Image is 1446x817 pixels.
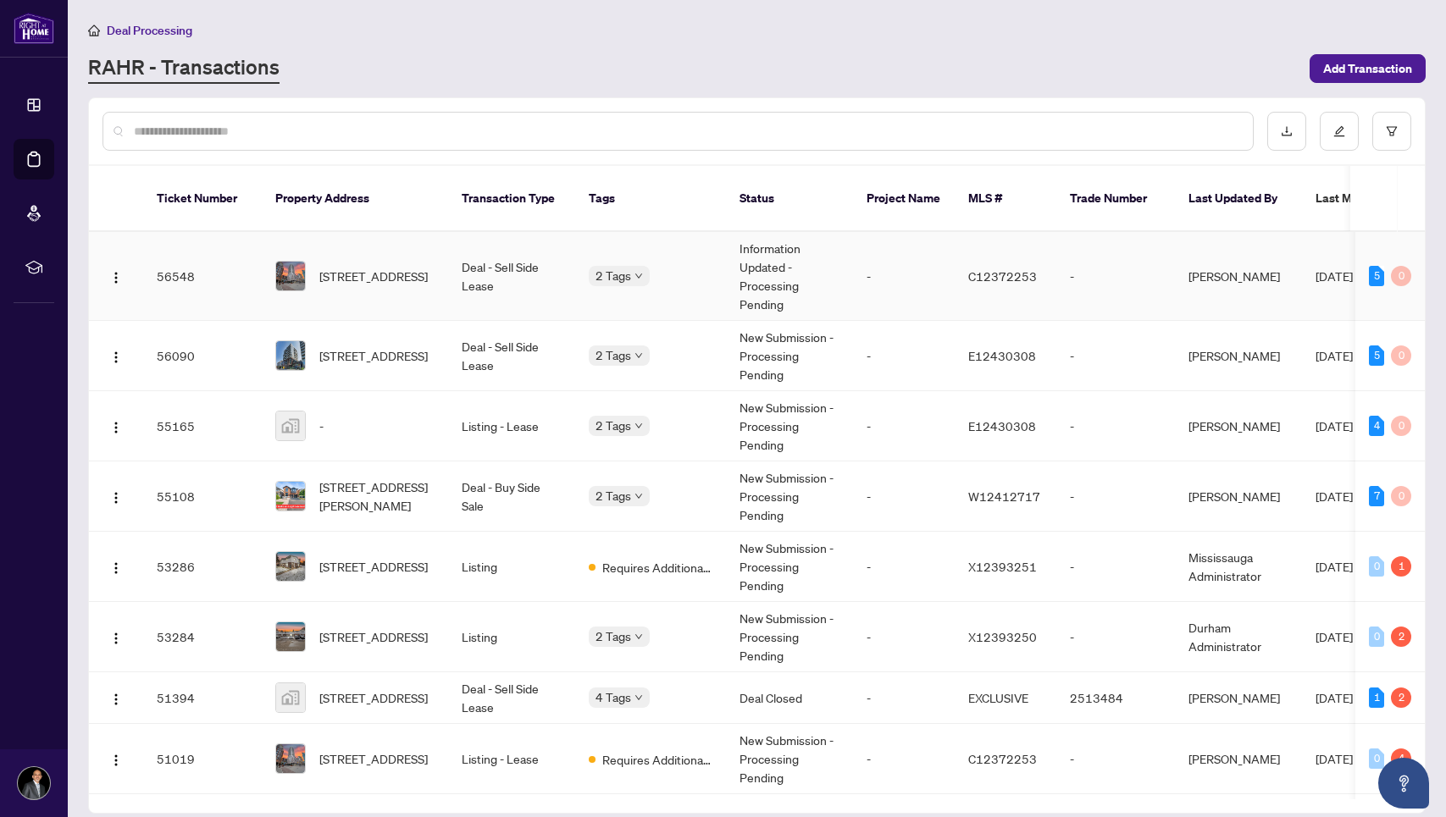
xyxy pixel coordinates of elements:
div: 0 [1391,416,1411,436]
td: New Submission - Processing Pending [726,724,853,794]
th: MLS # [955,166,1056,232]
span: X12393250 [968,629,1037,644]
div: 4 [1369,416,1384,436]
span: 4 Tags [596,687,631,707]
td: Listing - Lease [448,724,575,794]
button: Logo [102,483,130,510]
div: 5 [1369,266,1384,286]
button: Logo [102,623,130,650]
div: 2 [1391,687,1411,708]
div: 1 [1369,687,1384,708]
button: Open asap [1378,758,1429,809]
td: 56548 [143,232,262,321]
span: down [634,272,643,280]
th: Tags [575,166,726,232]
div: 4 [1391,748,1411,769]
td: [PERSON_NAME] [1175,321,1302,391]
th: Project Name [853,166,955,232]
td: [PERSON_NAME] [1175,391,1302,461]
td: Mississauga Administrator [1175,532,1302,602]
span: down [634,693,643,702]
span: [DATE] [1316,629,1353,644]
div: 5 [1369,345,1384,366]
span: [STREET_ADDRESS] [319,749,428,768]
td: 51019 [143,724,262,794]
span: - [319,417,324,435]
td: [PERSON_NAME] [1175,724,1302,794]
img: Logo [109,632,123,645]
img: Profile Icon [18,767,50,799]
span: down [634,632,643,641]
th: Ticket Number [143,166,262,232]
td: 53284 [143,602,262,672]
img: thumbnail-img [276,683,305,712]
span: [DATE] [1316,559,1353,574]
button: Logo [102,342,130,369]
div: 0 [1369,748,1384,769]
span: [STREET_ADDRESS] [319,267,428,285]
button: edit [1320,112,1359,151]
td: New Submission - Processing Pending [726,461,853,532]
span: Requires Additional Docs [602,558,712,577]
span: [DATE] [1316,751,1353,766]
span: Deal Processing [107,23,192,38]
button: Logo [102,553,130,580]
img: Logo [109,351,123,364]
td: - [1056,321,1175,391]
div: 2 [1391,627,1411,647]
span: EXCLUSIVE [968,690,1028,705]
div: 0 [1391,266,1411,286]
span: edit [1333,125,1345,137]
td: Information Updated - Processing Pending [726,232,853,321]
span: [DATE] [1316,690,1353,705]
img: thumbnail-img [276,482,305,511]
td: Listing [448,602,575,672]
span: home [88,25,100,36]
span: down [634,422,643,430]
td: - [853,724,955,794]
td: Listing - Lease [448,391,575,461]
button: download [1267,112,1306,151]
td: New Submission - Processing Pending [726,391,853,461]
span: [STREET_ADDRESS][PERSON_NAME] [319,478,435,515]
th: Transaction Type [448,166,575,232]
span: download [1281,125,1293,137]
button: Logo [102,745,130,772]
img: thumbnail-img [276,262,305,290]
span: [STREET_ADDRESS] [319,627,428,646]
th: Status [726,166,853,232]
span: E12430308 [968,348,1036,363]
td: - [853,232,955,321]
td: New Submission - Processing Pending [726,602,853,672]
img: Logo [109,421,123,434]
img: thumbnail-img [276,341,305,370]
td: Durham Administrator [1175,602,1302,672]
td: 53286 [143,532,262,602]
th: Trade Number [1056,166,1175,232]
span: filter [1386,125,1398,137]
button: Logo [102,412,130,439]
td: New Submission - Processing Pending [726,532,853,602]
button: Add Transaction [1310,54,1426,83]
button: Logo [102,684,130,711]
td: - [1056,461,1175,532]
img: Logo [109,693,123,706]
span: 2 Tags [596,416,631,435]
div: 0 [1391,486,1411,506]
span: [DATE] [1316,268,1353,284]
span: E12430308 [968,418,1036,433]
span: [DATE] [1316,489,1353,504]
img: Logo [109,754,123,767]
img: thumbnail-img [276,744,305,773]
th: Property Address [262,166,448,232]
span: down [634,351,643,360]
span: down [634,492,643,500]
span: [STREET_ADDRESS] [319,688,428,707]
td: - [1056,391,1175,461]
span: [STREET_ADDRESS] [319,346,428,365]
td: 56090 [143,321,262,391]
td: 2513484 [1056,672,1175,724]
td: Deal - Sell Side Lease [448,321,575,391]
span: Add Transaction [1323,55,1412,82]
div: 1 [1391,556,1411,577]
